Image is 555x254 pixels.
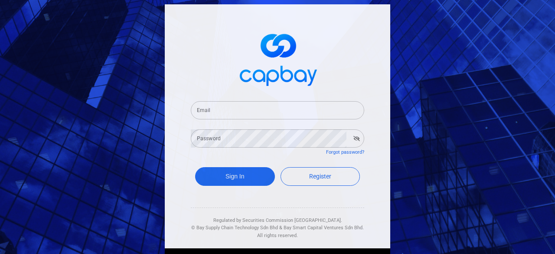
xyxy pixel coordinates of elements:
[309,173,331,180] span: Register
[326,149,364,155] a: Forgot password?
[191,225,278,231] span: © Bay Supply Chain Technology Sdn Bhd
[195,167,275,186] button: Sign In
[284,225,364,231] span: Bay Smart Capital Ventures Sdn Bhd.
[191,208,364,240] div: Regulated by Securities Commission [GEOGRAPHIC_DATA]. & All rights reserved.
[234,26,321,91] img: logo
[281,167,360,186] a: Register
